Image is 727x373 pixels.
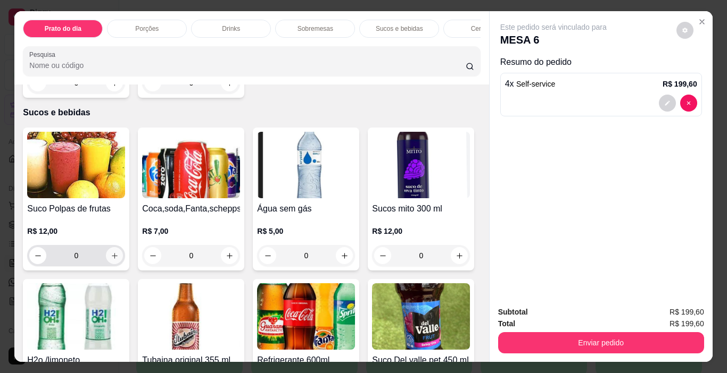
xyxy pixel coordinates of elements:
[257,354,355,367] h4: Refrigerante 600ml
[516,80,555,88] span: Self-service
[659,95,676,112] button: decrease-product-quantity
[298,24,333,33] p: Sobremesas
[27,226,125,236] p: R$ 12,00
[257,202,355,215] h4: Água sem gás
[257,283,355,350] img: product-image
[670,318,704,329] span: R$ 199,60
[29,60,466,71] input: Pesquisa
[221,247,238,264] button: increase-product-quantity
[372,354,470,367] h4: Suco Del valle pet 450 ml
[670,306,704,318] span: R$ 199,60
[372,226,470,236] p: R$ 12,00
[23,106,480,119] p: Sucos e bebidas
[257,132,355,198] img: product-image
[27,132,125,198] img: product-image
[27,202,125,215] h4: Suco Polpas de frutas
[144,247,161,264] button: decrease-product-quantity
[372,202,470,215] h4: Sucos mito 300 ml
[45,24,81,33] p: Prato do dia
[27,354,125,367] h4: H2o /limoneto
[500,32,607,47] p: MESA 6
[142,202,240,215] h4: Coca,soda,Fanta,schepps,tônica,lata
[505,78,556,90] p: 4 x
[500,22,607,32] p: Este pedido será vinculado para
[29,50,59,59] label: Pesquisa
[336,247,353,264] button: increase-product-quantity
[693,13,711,30] button: Close
[680,95,697,112] button: decrease-product-quantity
[663,79,697,89] p: R$ 199,60
[372,283,470,350] img: product-image
[142,354,240,367] h4: Tubaina original 355 ml
[374,247,391,264] button: decrease-product-quantity
[498,319,515,328] strong: Total
[135,24,159,33] p: Porções
[372,132,470,198] img: product-image
[27,283,125,350] img: product-image
[676,22,693,39] button: decrease-product-quantity
[29,247,46,264] button: decrease-product-quantity
[257,226,355,236] p: R$ 5,00
[222,24,240,33] p: Drinks
[142,132,240,198] img: product-image
[451,247,468,264] button: increase-product-quantity
[498,308,528,316] strong: Subtotal
[376,24,423,33] p: Sucos e bebidas
[106,247,123,264] button: increase-product-quantity
[500,56,702,69] p: Resumo do pedido
[498,332,704,353] button: Enviar pedido
[142,226,240,236] p: R$ 7,00
[259,247,276,264] button: decrease-product-quantity
[142,283,240,350] img: product-image
[471,24,496,33] p: Cervejas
